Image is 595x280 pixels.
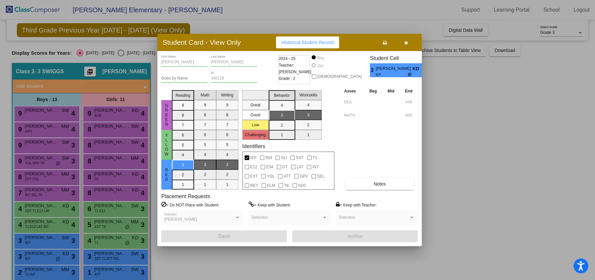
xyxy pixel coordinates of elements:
span: E12 [250,163,257,171]
span: GT [282,163,288,171]
span: [PERSON_NAME] [164,217,197,222]
span: SLI [281,154,287,162]
label: = Keep with Teacher: [336,201,377,208]
span: TK [284,182,289,190]
span: IEP [376,72,408,77]
span: ATT [284,172,291,180]
span: 504 [265,154,272,162]
span: YGL [267,172,275,180]
button: Save [161,230,287,242]
th: Asses [342,87,364,95]
input: goes by name [161,76,208,81]
th: End [400,87,418,95]
span: LAT [297,163,303,171]
span: GPV [300,172,308,180]
span: Archive [347,234,363,239]
input: Enter ID [211,76,257,81]
span: E34 [266,163,273,171]
span: 3 [370,66,376,74]
span: Notes [374,181,386,187]
span: SDC [298,182,306,190]
label: = Keep with Student: [249,201,291,208]
label: Placement Requests [161,193,210,199]
span: Grade : 2 [279,75,295,82]
span: T1 [313,154,317,162]
h3: Student Card - View Only [163,38,241,46]
span: Red [164,168,170,182]
input: assessment [344,97,362,107]
label: Identifiers [242,143,265,149]
span: 2024 - 25 [279,55,296,62]
div: Girl [317,63,324,69]
span: ELM [267,182,275,190]
th: Mid [382,87,400,95]
span: SST [296,154,303,162]
button: Notes [346,178,414,190]
span: [DEMOGRAPHIC_DATA] [317,73,362,81]
span: RET [250,182,258,190]
div: Boy [317,55,324,61]
span: GREEN [164,103,170,127]
span: YLLOW [164,133,170,156]
input: assessment [344,110,362,120]
span: KD [413,65,422,72]
span: [PERSON_NAME] [376,65,413,72]
label: = Do NOT Place with Student: [161,201,219,208]
th: Beg [364,87,382,95]
h3: Student Cell [370,55,427,61]
span: Save [218,233,230,239]
span: 3 [422,66,427,74]
span: Historical Student Record [281,40,334,45]
span: IEP [250,154,257,162]
span: Teacher: [PERSON_NAME] [279,62,311,75]
span: INT [312,163,319,171]
button: Historical Student Record [276,36,339,48]
button: Archive [292,230,418,242]
span: SEL [317,172,325,180]
span: EXT [250,172,258,180]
